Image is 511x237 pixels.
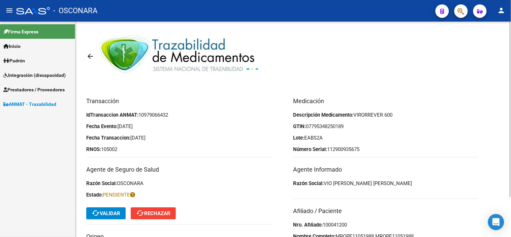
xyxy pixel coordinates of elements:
[118,123,133,129] span: [DATE]
[293,96,479,106] h3: Medicación
[354,112,393,118] span: VIRORREVER 600
[327,146,360,152] span: 112900935675
[86,191,272,199] p: Estado:
[86,52,94,60] mat-icon: arrow_back
[86,180,272,187] p: Razón Social:
[498,6,506,14] mat-icon: person
[293,221,479,229] p: Nro. Afiliado:
[5,6,13,14] mat-icon: menu
[86,111,272,119] p: IdTransaccion ANMAT:
[293,111,479,119] p: Descripción Medicamento:
[136,210,170,216] span: Rechazar
[293,146,479,153] p: Número Serial:
[101,146,117,152] span: 105002
[92,210,120,216] span: Validar
[3,100,56,108] span: ANMAT - Trazabilidad
[293,206,479,216] h3: Afiliado / Paciente
[86,123,272,130] p: Fecha Evento:
[3,57,25,64] span: Padrón
[53,3,97,18] span: - OSCONARA
[86,96,272,106] h3: Transacción
[138,112,168,118] span: 10979066432
[293,165,479,174] h3: Agente Informado
[3,28,38,35] span: Firma Express
[293,123,479,130] p: GTIN:
[323,222,347,228] span: 100041200
[86,207,126,219] button: Validar
[305,135,323,141] span: EABS2A
[293,180,479,187] p: Razón Social:
[3,71,66,79] span: Integración (discapacidad)
[3,86,65,93] span: Prestadores / Proveedores
[3,42,21,50] span: Inicio
[293,134,479,142] p: Lote:
[306,123,344,129] span: 07795348250189
[136,209,144,217] mat-icon: cached
[131,207,176,219] button: Rechazar
[99,31,264,82] img: anmat.jpeg
[103,192,135,198] span: PENDIENTE
[324,180,412,186] span: VIO [PERSON_NAME] [PERSON_NAME]
[130,135,146,141] span: [DATE]
[92,209,100,217] mat-icon: cached
[117,180,143,186] span: OSCONARA
[488,214,504,230] div: Open Intercom Messenger
[86,146,272,153] p: RNOS:
[86,165,272,174] h3: Agente de Seguro de Salud
[86,134,272,142] p: Fecha Transaccion:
